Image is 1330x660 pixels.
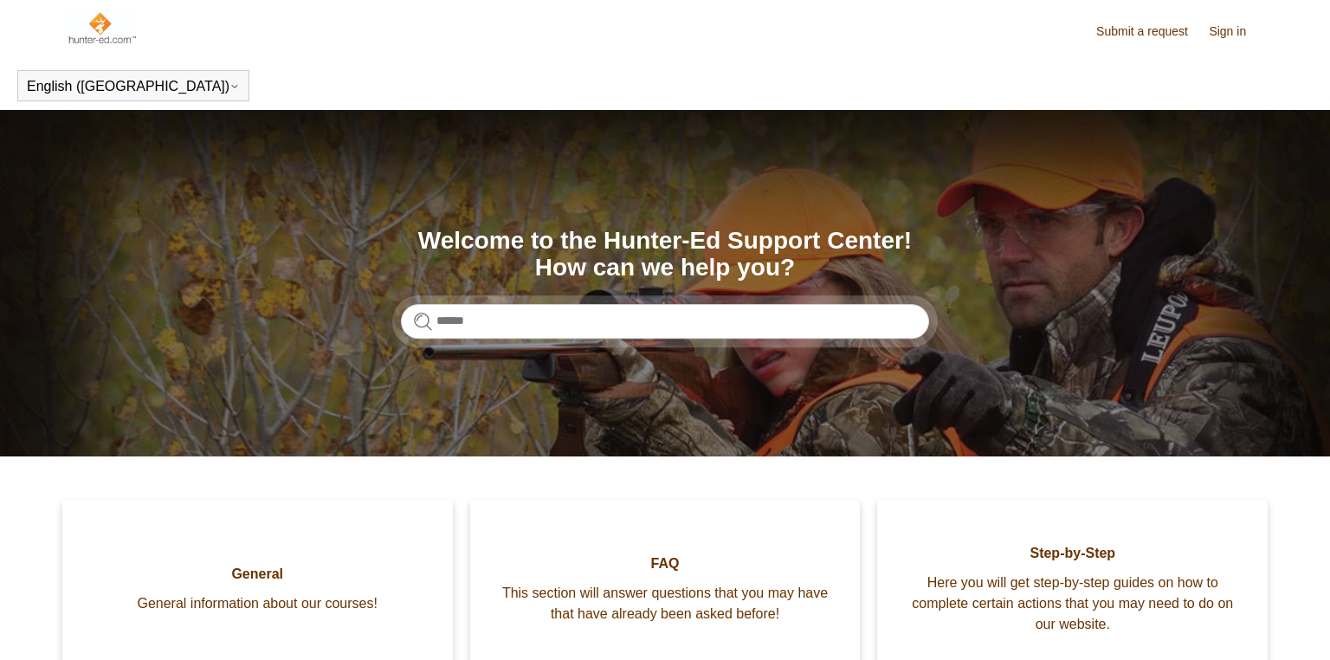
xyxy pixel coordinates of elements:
img: Hunter-Ed Help Center home page [67,10,137,45]
span: General [88,564,427,585]
a: Sign in [1209,23,1263,41]
span: General information about our courses! [88,593,427,614]
span: Here you will get step-by-step guides on how to complete certain actions that you may need to do ... [903,573,1242,635]
div: Chat Support [1218,602,1318,647]
a: Submit a request [1096,23,1205,41]
span: This section will answer questions that you may have that have already been asked before! [496,583,835,624]
span: Step-by-Step [903,543,1242,564]
input: Search [401,304,929,339]
span: FAQ [496,553,835,574]
h1: Welcome to the Hunter-Ed Support Center! How can we help you? [401,228,929,281]
button: English ([GEOGRAPHIC_DATA]) [27,79,240,94]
